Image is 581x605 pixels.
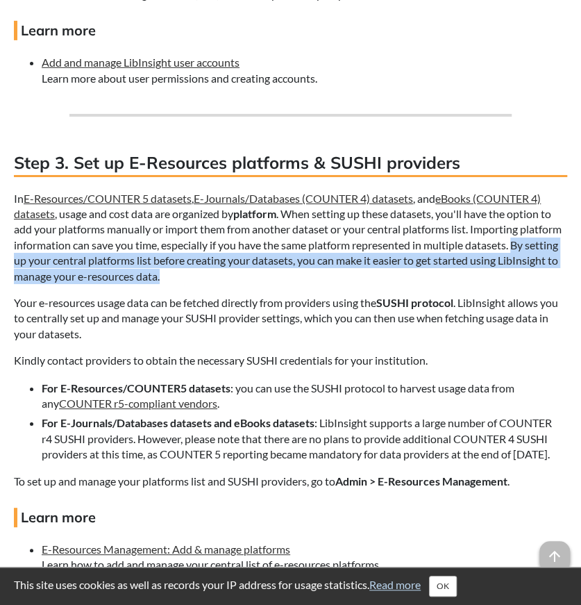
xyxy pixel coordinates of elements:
[539,541,570,572] span: arrow_upward
[335,474,507,488] strong: Admin > E-Resources Management
[14,295,567,342] p: Your e-resources usage data can be fetched directly from providers using the . LibInsight allows ...
[14,508,567,527] h4: Learn more
[14,191,567,284] p: In , , and , usage and cost data are organized by . When setting up these datasets, you'll have t...
[369,578,421,591] a: Read more
[59,397,217,410] a: COUNTER r5-compliant vendors
[42,416,314,429] span: For E-Journals/Databases datasets and eBooks datasets
[42,381,230,395] span: For E-Resources/COUNTER5 datasets
[429,576,457,597] button: Close
[42,415,567,462] li: : LibInsight supports a large number of COUNTER r4 SUSHI providers. However, please note that the...
[14,21,567,40] h4: Learn more
[42,380,567,412] li: : you can use the SUSHI protocol to harvest usage data from any .
[42,54,567,86] li: Learn more about user permissions and creating accounts.
[42,56,239,69] a: Add and manage LibInsight user accounts
[233,207,276,220] strong: platform
[539,542,570,555] a: arrow_upward
[14,474,567,489] p: To set up and manage your platforms list and SUSHI providers, go to .
[42,541,567,573] li: Learn how to add and manage your central list of e-resources platforms.
[376,296,453,309] strong: SUSHI protocol
[14,353,567,368] p: Kindly contact providers to obtain the necessary SUSHI credentials for your institution.
[24,192,192,205] a: E-Resources/COUNTER 5 datasets
[42,542,290,556] a: E-Resources Management: Add & manage platforms
[14,151,567,177] h3: Step 3. Set up E-Resources platforms & SUSHI providers
[194,192,413,205] a: E-Journals/Databases (COUNTER 4) datasets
